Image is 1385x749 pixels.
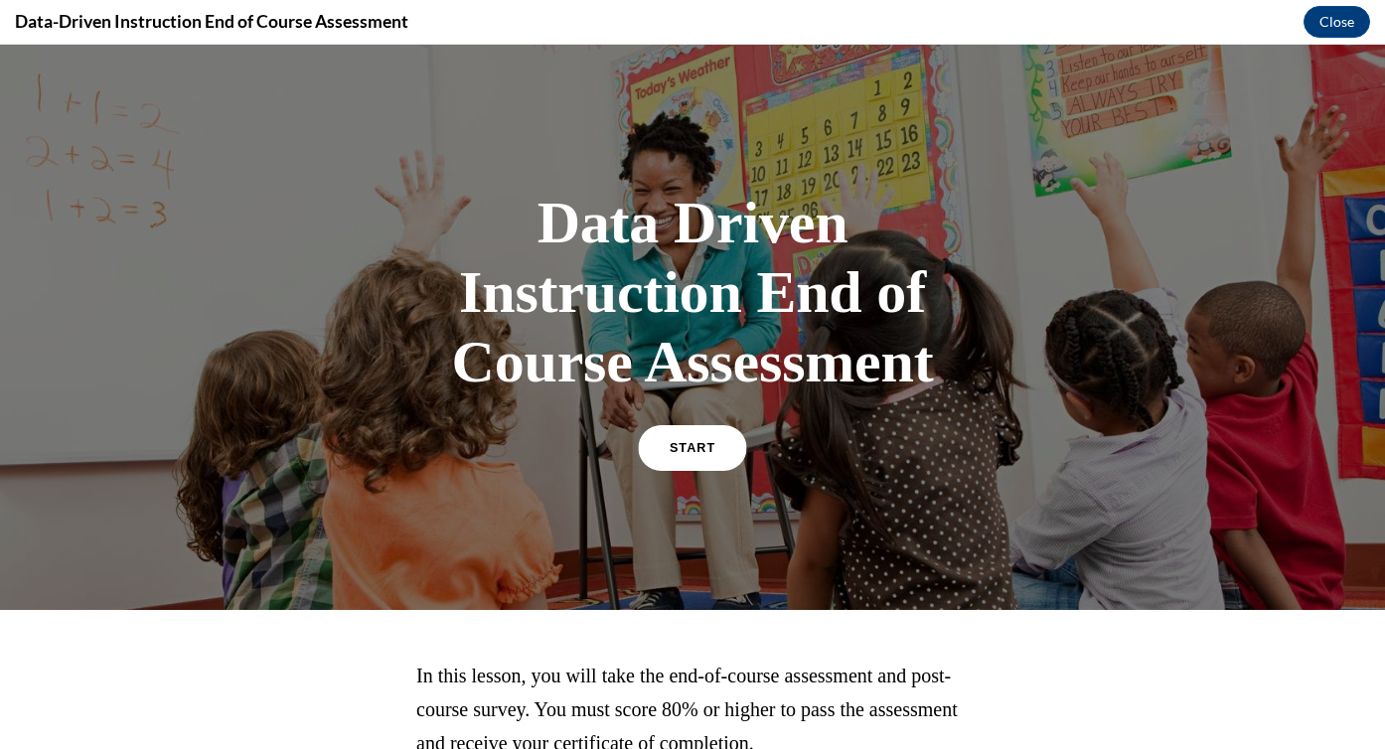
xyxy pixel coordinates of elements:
[1304,6,1370,38] button: Close
[416,620,958,709] span: In this lesson, you will take the end-of-course assessment and post-course survey. You must score...
[394,143,991,352] h1: Data Driven Instruction End of Course Assessment
[15,9,408,34] h4: Data-Driven Instruction End of Course Assessment
[638,380,746,426] a: START
[670,396,715,411] span: START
